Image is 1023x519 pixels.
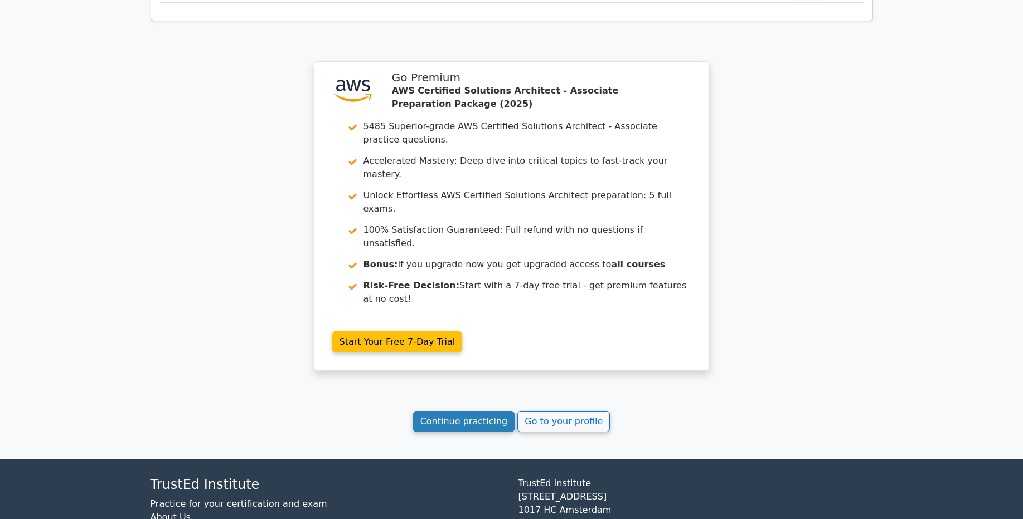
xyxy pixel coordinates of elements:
a: Go to your profile [517,411,610,432]
a: Start Your Free 7-Day Trial [332,331,463,352]
h4: TrustEd Institute [151,477,505,493]
a: Continue practicing [413,411,515,432]
a: Practice for your certification and exam [151,498,327,509]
